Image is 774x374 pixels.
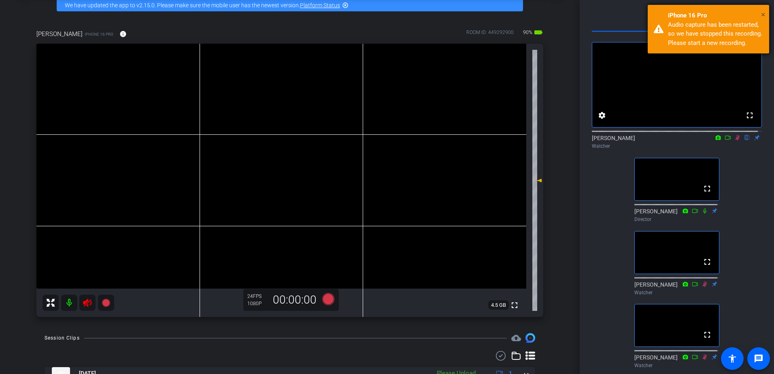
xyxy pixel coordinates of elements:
[268,293,322,307] div: 00:00:00
[36,30,83,38] span: [PERSON_NAME]
[592,134,762,150] div: [PERSON_NAME]
[300,2,340,8] a: Platform Status
[634,207,719,223] div: [PERSON_NAME]
[511,333,521,343] mat-icon: cloud_upload
[247,300,268,307] div: 1080P
[511,333,521,343] span: Destinations for your clips
[668,20,763,48] div: Audio capture has been restarted, so we have stopped this recording. Please start a new recording.
[754,354,763,363] mat-icon: message
[761,8,765,21] button: Close
[597,110,607,120] mat-icon: settings
[119,30,127,38] mat-icon: info
[534,28,543,37] mat-icon: battery_std
[702,257,712,267] mat-icon: fullscreen
[702,184,712,193] mat-icon: fullscreen
[488,300,509,310] span: 4.5 GB
[668,11,763,20] div: iPhone 16 Pro
[253,293,262,299] span: FPS
[727,354,737,363] mat-icon: accessibility
[702,330,712,340] mat-icon: fullscreen
[85,31,113,37] span: iPhone 16 Pro
[522,26,534,39] span: 90%
[634,216,719,223] div: Director
[525,333,535,343] img: Session clips
[510,300,519,310] mat-icon: fullscreen
[634,353,719,369] div: [PERSON_NAME]
[742,134,752,141] mat-icon: flip
[532,176,542,185] mat-icon: 0 dB
[634,362,719,369] div: Watcher
[761,10,765,19] span: ×
[745,110,755,120] mat-icon: fullscreen
[466,29,514,40] div: ROOM ID: 449292900
[592,142,762,150] div: Watcher
[342,2,349,8] mat-icon: highlight_off
[634,280,719,296] div: [PERSON_NAME]
[45,334,80,342] div: Session Clips
[634,289,719,296] div: Watcher
[247,293,268,300] div: 24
